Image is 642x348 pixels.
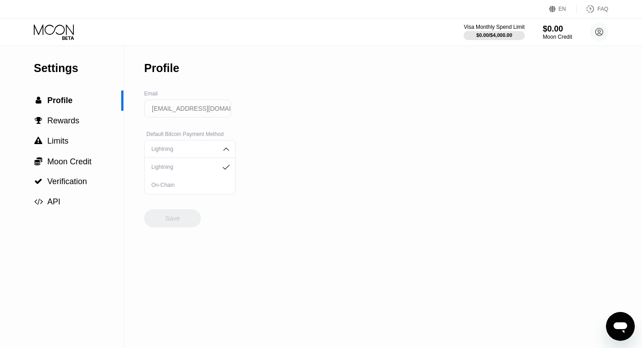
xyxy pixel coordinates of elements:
div:  [34,96,43,104]
div: FAQ [597,6,608,12]
span:  [35,117,42,125]
span:  [34,157,42,166]
div: Default Bitcoin Payment Method [144,131,236,137]
div: Lightning [149,164,217,170]
div:  [34,137,43,145]
span: Moon Credit [47,157,91,166]
div: Profile [144,62,179,75]
div: Lightning [149,146,217,152]
div: FAQ [577,5,608,14]
div:  [34,117,43,125]
div:  [34,177,43,185]
iframe: Button to launch messaging window [606,312,635,341]
div: $0.00Moon Credit [543,24,572,40]
div: $0.00 / $4,000.00 [476,32,512,38]
span: Verification [47,177,87,186]
div: On-Chain [149,182,231,188]
div: EN [559,6,566,12]
span: Rewards [47,116,79,125]
span:  [34,198,43,206]
span:  [34,137,42,145]
span: API [47,197,60,206]
span:  [36,96,41,104]
div: EN [549,5,577,14]
div: Visa Monthly Spend Limit$0.00/$4,000.00 [464,24,524,40]
span: Profile [47,96,73,105]
span:  [34,177,42,185]
div: Visa Monthly Spend Limit [464,24,524,30]
div:  [34,157,43,166]
div: Settings [34,62,123,75]
span: Limits [47,136,68,145]
div: Moon Credit [543,34,572,40]
div: Email [144,90,236,97]
div: $0.00 [543,24,572,34]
